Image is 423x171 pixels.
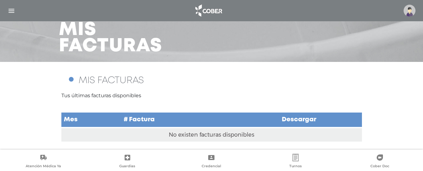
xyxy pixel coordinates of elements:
[121,112,236,128] td: # Factura
[192,3,225,18] img: logo_cober_home-white.png
[61,92,362,99] p: Tus últimas facturas disponibles
[404,5,415,17] img: profile-placeholder.svg
[79,76,144,85] span: MIS FACTURAS
[59,22,162,54] h3: Mis facturas
[1,154,85,170] a: Atención Médica Ya
[202,164,221,169] span: Credencial
[61,128,362,142] td: No existen facturas disponibles
[26,164,61,169] span: Atención Médica Ya
[169,154,254,170] a: Credencial
[254,154,338,170] a: Turnos
[370,164,389,169] span: Cober Doc
[119,164,135,169] span: Guardias
[61,112,121,128] td: Mes
[8,7,15,15] img: Cober_menu-lines-white.svg
[85,154,170,170] a: Guardias
[236,112,362,128] td: Descargar
[289,164,302,169] span: Turnos
[338,154,422,170] a: Cober Doc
